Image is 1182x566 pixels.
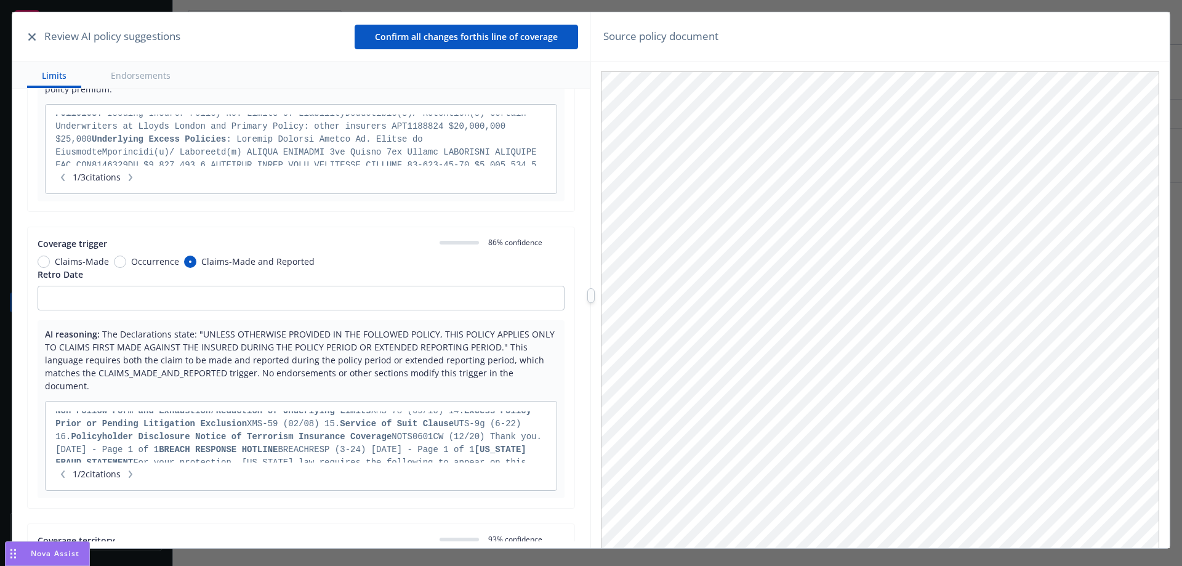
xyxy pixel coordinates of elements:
[44,28,180,44] span: Review AI policy suggestions
[484,534,542,544] span: 93 % confidence
[55,171,138,184] span: 1 / 3 citations
[340,419,454,429] strong: Service of Suit Clause
[484,237,542,248] span: 86 % confidence
[484,534,488,544] span: 0
[45,328,100,340] span: AI reasoning:
[27,62,81,88] button: Limits
[201,255,315,268] span: Claims-Made and Reported
[71,432,392,442] strong: Policyholder Disclosure Notice of Terrorism Insurance Coverage
[45,328,555,392] span: The Declarations state: "UNLESS OTHERWISE PROVIDED IN THE FOLLOWED POLICY, THIS POLICY APPLIES ON...
[484,237,488,248] span: 0
[92,134,226,144] strong: Underlying Excess Policies
[5,541,90,566] button: Nova Assist
[38,535,115,546] span: Coverage territory
[355,25,578,49] button: Confirm all changes forthis line of coverage
[55,411,547,463] div: "... ..."
[603,28,718,44] span: Source policy document
[55,255,109,268] span: Claims-Made
[38,256,50,268] input: Claims-Made
[38,238,107,249] span: Coverage trigger
[131,255,179,268] span: Occurrence
[31,548,79,559] span: Nova Assist
[184,256,196,268] input: Claims-Made and Reported
[55,115,547,166] div: "... ..."
[96,62,185,88] button: Endorsements
[38,269,83,280] span: Retro Date
[6,542,21,565] div: Drag to move
[159,445,278,455] strong: BREACH RESPONSE HOTLINE
[55,467,138,480] span: 1 / 2 citations
[114,256,126,268] input: Occurrence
